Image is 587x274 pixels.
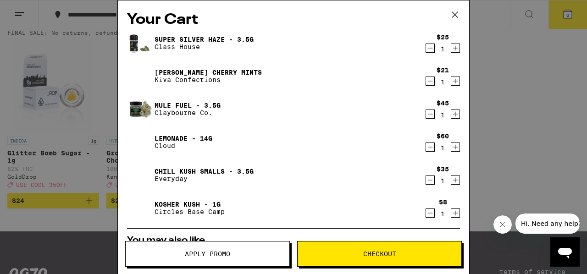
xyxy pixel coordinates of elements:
button: Decrement [426,110,435,119]
button: Checkout [297,241,462,267]
div: 1 [437,177,449,185]
img: Chill Kush Smalls - 3.5g [127,162,153,188]
button: Increment [451,110,460,119]
img: Lemonade - 14g [127,129,153,155]
button: Increment [451,44,460,53]
button: Increment [451,175,460,185]
img: Mule Fuel - 3.5g [127,96,153,122]
button: Apply Promo [125,241,290,267]
button: Increment [451,208,460,218]
button: Decrement [426,175,435,185]
a: [PERSON_NAME] Cherry Mints [155,69,262,76]
iframe: Close message [493,215,512,234]
iframe: Button to launch messaging window [550,237,580,267]
span: Apply Promo [185,251,230,257]
div: 1 [439,210,447,218]
div: $45 [437,99,449,107]
img: Kosher Kush - 1g [127,195,153,221]
button: Decrement [426,44,435,53]
div: 1 [437,144,449,152]
div: $25 [437,33,449,41]
div: $8 [439,198,447,206]
span: Checkout [363,251,396,257]
button: Decrement [426,142,435,152]
button: Increment [451,77,460,86]
button: Decrement [426,77,435,86]
p: Claybourne Co. [155,109,221,116]
a: Mule Fuel - 3.5g [155,102,221,109]
span: Hi. Need any help? [6,6,66,14]
div: $21 [437,66,449,74]
a: Super Silver Haze - 3.5g [155,36,254,43]
p: Circles Base Camp [155,208,225,215]
p: Everyday [155,175,254,182]
img: Super Silver Haze - 3.5g [127,30,153,56]
img: Petra Tart Cherry Mints [127,63,153,89]
h2: Your Cart [127,10,460,30]
div: $35 [437,165,449,173]
div: $60 [437,132,449,140]
a: Kosher Kush - 1g [155,201,225,208]
button: Decrement [426,208,435,218]
button: Increment [451,142,460,152]
iframe: Message from company [515,214,580,234]
p: Glass House [155,43,254,50]
p: Kiva Confections [155,76,262,83]
p: Cloud [155,142,212,149]
a: Lemonade - 14g [155,135,212,142]
h2: You may also like... [127,236,460,245]
div: 1 [437,111,449,119]
a: Chill Kush Smalls - 3.5g [155,168,254,175]
div: 1 [437,78,449,86]
div: 1 [437,45,449,53]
